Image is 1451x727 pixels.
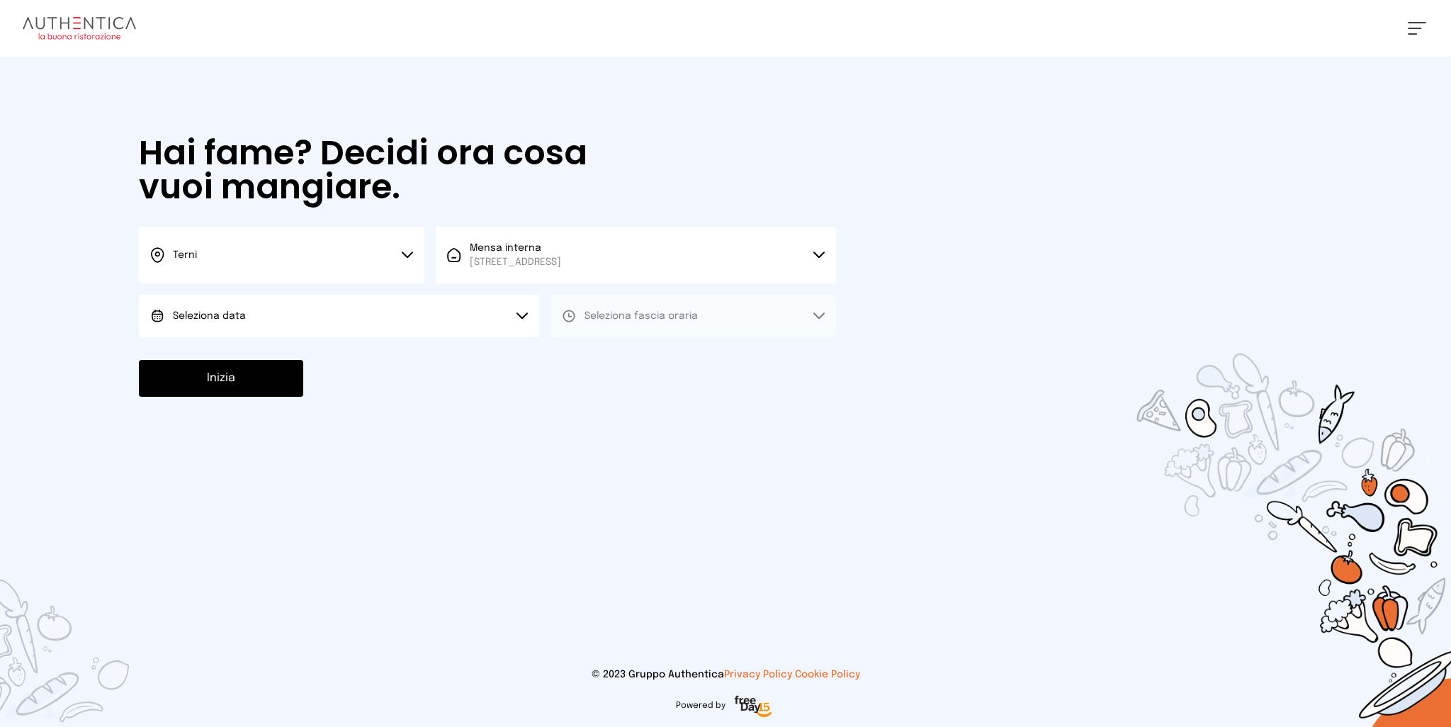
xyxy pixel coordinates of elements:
p: © 2023 Gruppo Authentica [23,667,1428,682]
button: Seleziona data [139,295,539,337]
button: Seleziona fascia oraria [551,295,836,337]
span: Seleziona fascia oraria [585,311,698,321]
span: Powered by [676,700,725,711]
button: Terni [139,227,424,283]
span: Mensa interna [470,241,561,269]
span: [STREET_ADDRESS] [470,255,561,269]
span: Terni [173,250,197,260]
a: Cookie Policy [795,670,860,680]
h1: Hai fame? Decidi ora cosa vuoi mangiare. [139,136,662,204]
img: logo-freeday.3e08031.png [731,693,776,721]
span: Seleziona data [173,311,246,321]
a: Privacy Policy [724,670,792,680]
button: Mensa interna[STREET_ADDRESS] [436,227,836,283]
img: logo.8f33a47.png [23,17,136,40]
button: Inizia [139,360,303,397]
img: sticker-selezione-mensa.70a28f7.png [1054,272,1451,727]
